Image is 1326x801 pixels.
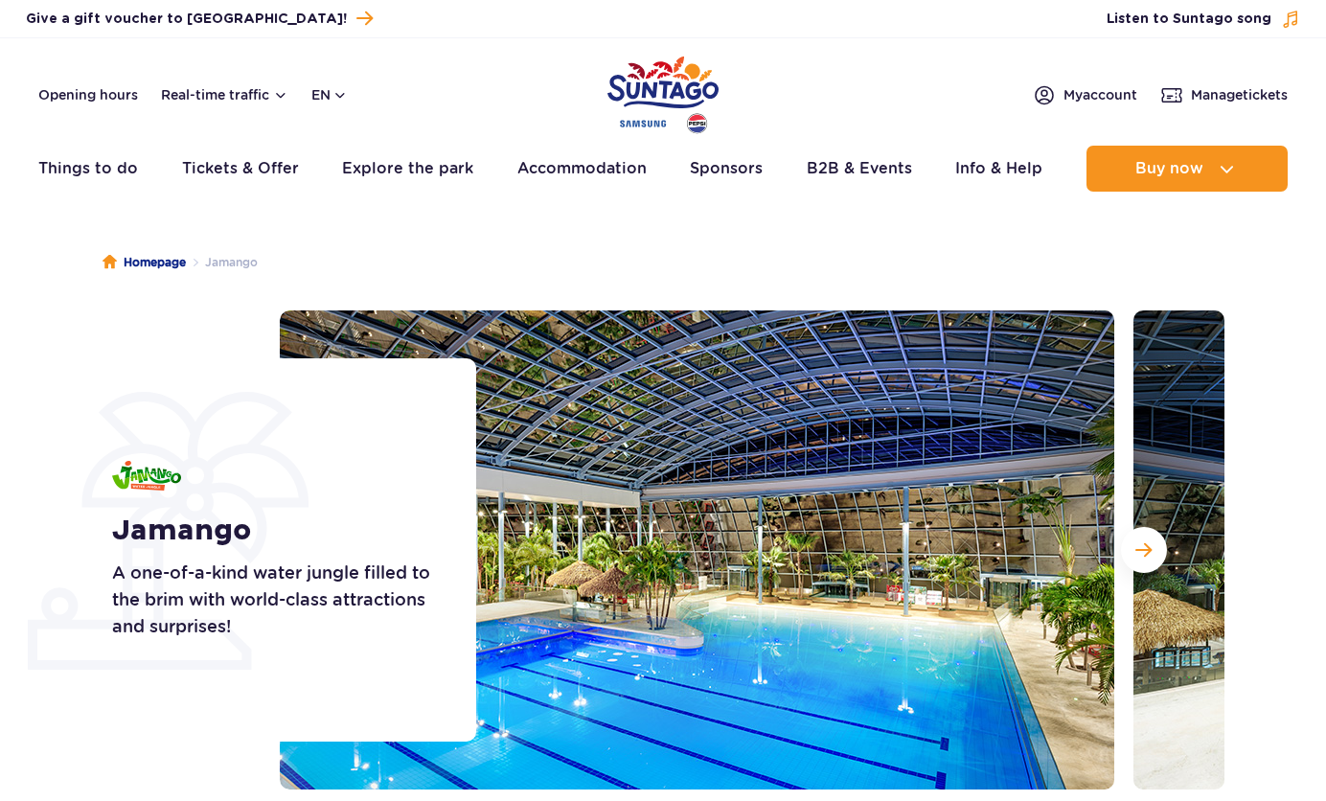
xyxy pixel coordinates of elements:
button: Real-time traffic [161,87,288,103]
a: Things to do [38,146,138,192]
button: Listen to Suntago song [1107,10,1300,29]
button: en [311,85,348,104]
a: Explore the park [342,146,473,192]
a: Give a gift voucher to [GEOGRAPHIC_DATA]! [26,6,373,32]
a: Park of Poland [607,48,719,136]
a: Homepage [103,253,186,272]
h1: Jamango [112,514,433,548]
a: Tickets & Offer [182,146,299,192]
span: Listen to Suntago song [1107,10,1271,29]
a: Opening hours [38,85,138,104]
span: Manage tickets [1191,85,1288,104]
img: Jamango [112,461,181,491]
span: Give a gift voucher to [GEOGRAPHIC_DATA]! [26,10,347,29]
a: Accommodation [517,146,647,192]
button: Buy now [1086,146,1288,192]
a: Myaccount [1033,83,1137,106]
li: Jamango [186,253,258,272]
a: B2B & Events [807,146,912,192]
button: Next slide [1121,527,1167,573]
span: Buy now [1135,160,1203,177]
span: My account [1063,85,1137,104]
p: A one-of-a-kind water jungle filled to the brim with world-class attractions and surprises! [112,560,433,640]
a: Sponsors [690,146,763,192]
a: Managetickets [1160,83,1288,106]
a: Info & Help [955,146,1042,192]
